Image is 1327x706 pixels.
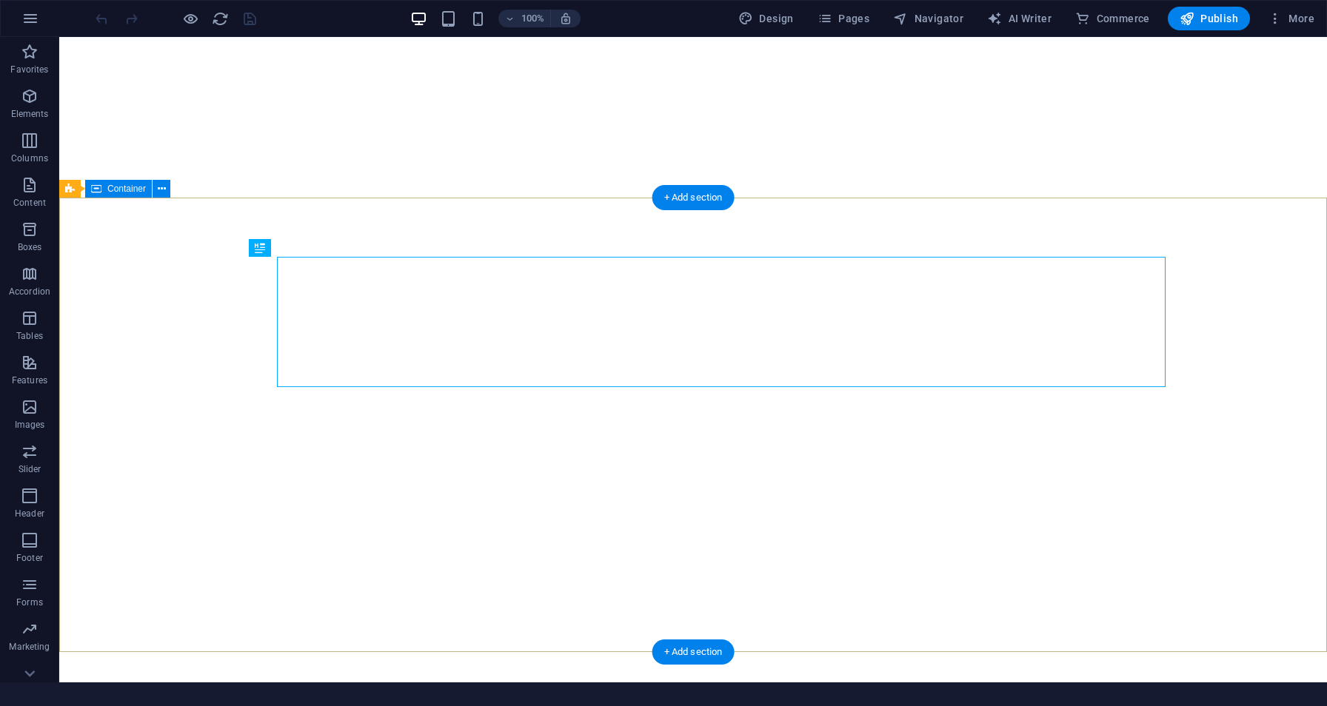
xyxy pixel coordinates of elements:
[10,64,48,75] p: Favorites
[12,374,47,386] p: Features
[1168,7,1250,30] button: Publish
[652,185,735,210] div: + Add section
[1069,7,1156,30] button: Commerce
[15,508,44,520] p: Header
[893,11,963,26] span: Navigator
[738,11,794,26] span: Design
[1075,11,1150,26] span: Commerce
[16,596,43,608] p: Forms
[521,10,544,27] h6: 100%
[732,7,800,30] button: Design
[987,11,1052,26] span: AI Writer
[981,7,1057,30] button: AI Writer
[15,419,45,431] p: Images
[652,639,735,665] div: + Add section
[559,12,572,25] i: On resize automatically adjust zoom level to fit chosen device.
[211,10,229,27] button: reload
[11,152,48,164] p: Columns
[732,7,800,30] div: Design (Ctrl+Alt+Y)
[1180,11,1238,26] span: Publish
[16,330,43,342] p: Tables
[13,197,46,209] p: Content
[11,108,49,120] p: Elements
[19,463,41,475] p: Slider
[887,7,969,30] button: Navigator
[1268,11,1314,26] span: More
[16,552,43,564] p: Footer
[181,10,199,27] button: Click here to leave preview mode and continue editing
[9,286,50,297] p: Accordion
[812,7,875,30] button: Pages
[9,641,50,653] p: Marketing
[1262,7,1320,30] button: More
[107,184,146,193] span: Container
[212,10,229,27] i: Reload page
[818,11,869,26] span: Pages
[498,10,551,27] button: 100%
[18,241,42,253] p: Boxes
